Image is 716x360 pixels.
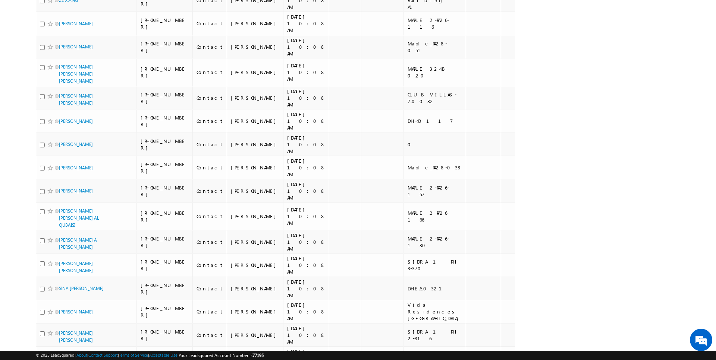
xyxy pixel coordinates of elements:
div: [DATE] 10:08 AM [287,181,326,201]
div: Contact [197,164,224,171]
a: Contact Support [88,353,118,357]
div: [PERSON_NAME] [231,141,280,148]
div: [PERSON_NAME] [231,332,280,338]
div: [PERSON_NAME] [231,44,280,50]
div: [DATE] 10:08 AM [287,232,326,252]
div: [DATE] 10:08 AM [287,325,326,345]
div: [PHONE_NUMBER] [141,328,189,342]
div: Vida Residences [GEOGRAPHIC_DATA] [408,302,462,322]
div: [PERSON_NAME] [231,95,280,101]
a: Acceptable Use [149,353,178,357]
div: [DATE] 10:08 AM [287,278,326,299]
div: [PERSON_NAME] [231,285,280,292]
div: DH-4.0117 [408,118,462,124]
div: [PERSON_NAME] [231,213,280,220]
a: [PERSON_NAME] [PERSON_NAME] [59,93,93,106]
a: [PERSON_NAME] [PERSON_NAME] [59,330,93,343]
div: [DATE] 10:08 AM [287,302,326,322]
div: Minimize live chat window [122,4,140,22]
div: CLUB VILLAS-7.0032 [408,91,462,105]
a: [PERSON_NAME] [59,118,93,124]
a: [PERSON_NAME] [PERSON_NAME] AL QUBAISI [59,208,99,228]
div: [DATE] 10:08 AM [287,88,326,108]
div: Maple_PA28-038 [408,164,462,171]
a: [PERSON_NAME] A [PERSON_NAME] [59,237,97,250]
div: MAPLE 3-24-B-020 [408,66,462,79]
em: Start Chat [101,229,135,239]
div: [PHONE_NUMBER] [141,235,189,249]
div: [PHONE_NUMBER] [141,161,189,174]
a: [PERSON_NAME] [59,44,93,50]
div: [DATE] 10:08 AM [287,62,326,82]
div: [PERSON_NAME] [231,239,280,245]
textarea: Type your message and hit 'Enter' [10,69,136,223]
div: [DATE] 10:08 AM [287,255,326,275]
div: [PERSON_NAME] [231,262,280,268]
div: [PERSON_NAME] [231,20,280,27]
span: Your Leadsquared Account Number is [179,353,264,358]
a: [PERSON_NAME] [59,165,93,171]
div: Contact [197,262,224,268]
div: [PHONE_NUMBER] [141,210,189,223]
div: [DATE] 10:08 AM [287,206,326,226]
div: 0 [408,141,462,148]
div: [PHONE_NUMBER] [141,184,189,198]
div: [DATE] 10:08 AM [287,134,326,154]
div: Contact [197,213,224,220]
div: SIDRA 1 PH 3-370 [408,258,462,272]
div: [PHONE_NUMBER] [141,282,189,295]
div: [PHONE_NUMBER] [141,138,189,151]
div: [PHONE_NUMBER] [141,305,189,318]
div: Maple_PA28-051 [408,40,462,54]
div: MAPLE 2-PA26-130 [408,235,462,249]
div: [DATE] 10:08 AM [287,13,326,34]
div: [PHONE_NUMBER] [141,66,189,79]
div: [PHONE_NUMBER] [141,258,189,272]
div: Contact [197,95,224,101]
div: Contact [197,332,224,338]
div: Contact [197,20,224,27]
div: Contact [197,285,224,292]
div: [PHONE_NUMBER] [141,114,189,128]
a: [PERSON_NAME] [59,21,93,26]
div: [PERSON_NAME] [231,188,280,194]
div: [PHONE_NUMBER] [141,40,189,54]
div: MAPLE 2-PA26-157 [408,184,462,198]
div: MAPLE 2-PA26-116 [408,17,462,30]
div: [DATE] 10:08 AM [287,37,326,57]
a: [PERSON_NAME] [59,188,93,194]
div: Contact [197,188,224,194]
div: Chat with us now [39,39,125,49]
div: Contact [197,141,224,148]
div: SIDRA 1 PH 2-316 [408,328,462,342]
a: SINA [PERSON_NAME] [59,286,104,291]
div: Contact [197,118,224,124]
a: [PERSON_NAME] [PERSON_NAME] [PERSON_NAME] [59,64,93,84]
div: [PHONE_NUMBER] [141,91,189,105]
a: [PERSON_NAME] [59,141,93,147]
a: Terms of Service [119,353,148,357]
div: [DATE] 10:08 AM [287,157,326,178]
a: [PERSON_NAME] [PERSON_NAME] [59,261,93,273]
div: [PERSON_NAME] [231,164,280,171]
div: Contact [197,308,224,315]
div: Contact [197,44,224,50]
a: About [76,353,87,357]
div: [PERSON_NAME] [231,118,280,124]
div: MAPLE 2-PA26-166 [408,210,462,223]
div: [PERSON_NAME] [231,308,280,315]
span: © 2025 LeadSquared | | | | | [36,352,264,359]
img: d_60004797649_company_0_60004797649 [13,39,31,49]
span: 77195 [252,353,264,358]
div: [PERSON_NAME] [231,69,280,76]
div: [PHONE_NUMBER] [141,17,189,30]
a: [PERSON_NAME] [59,309,93,315]
div: [DATE] 10:08 AM [287,111,326,131]
div: Contact [197,239,224,245]
div: DHE.5.0321 [408,285,462,292]
div: Contact [197,69,224,76]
